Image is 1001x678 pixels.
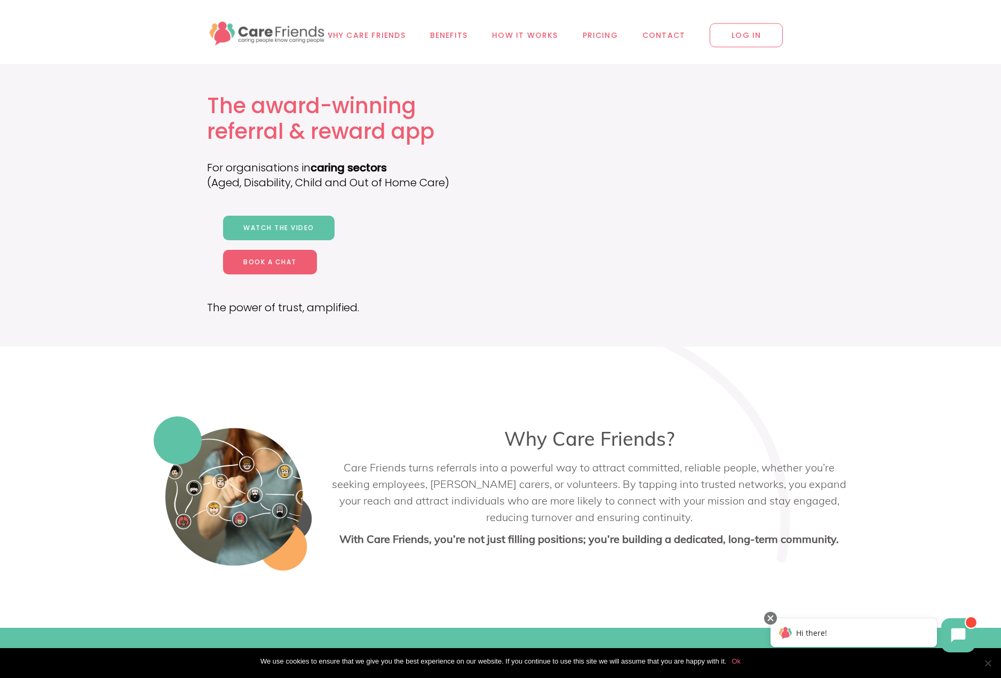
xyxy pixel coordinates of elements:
[311,160,387,175] b: caring sectors
[260,656,726,667] span: We use cookies to ensure that we give you the best experience on our website. If you continue to ...
[243,257,297,266] span: Book a chat
[325,29,406,42] span: Why Care Friends
[642,29,685,42] span: Contact
[331,459,848,525] p: Care Friends turns referrals into a powerful way to attract committed, reliable people, whether y...
[732,656,741,667] a: Ok
[710,23,783,48] span: LOG IN
[331,427,848,451] h3: Why Care Friends?
[207,160,475,175] p: For organisations in
[583,29,618,42] span: Pricing
[223,216,335,240] a: Watch the video
[430,29,468,42] span: Benefits
[492,29,558,42] span: How it works
[207,93,475,144] h1: The award-winning referral & reward app
[339,532,839,546] strong: With Care Friends, you’re not just filling positions; you’re building a dedicated, long-term comm...
[207,300,475,315] p: The power of trust, amplified.
[982,658,993,668] span: No
[243,223,314,232] span: Watch the video
[223,250,317,274] a: Book a chat
[154,416,314,577] img: Care network
[759,610,986,663] iframe: Chatbot
[207,175,475,190] p: (Aged, Disability, Child and Out of Home Care)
